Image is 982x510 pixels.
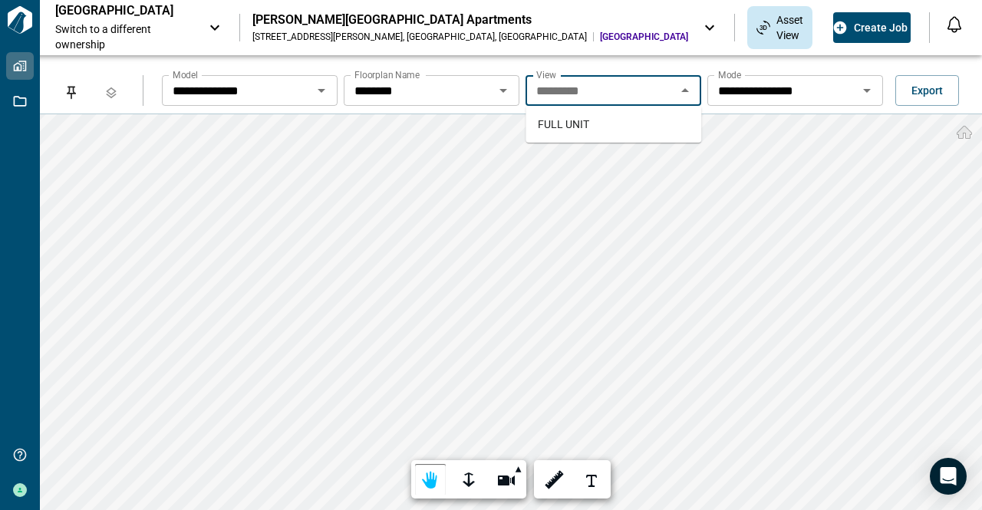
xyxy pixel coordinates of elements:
[833,12,911,43] button: Create Job
[252,31,587,43] div: [STREET_ADDRESS][PERSON_NAME] , [GEOGRAPHIC_DATA] , [GEOGRAPHIC_DATA]
[536,68,556,81] label: View
[600,31,688,43] span: [GEOGRAPHIC_DATA]
[911,83,943,98] span: Export
[942,12,967,37] button: Open notification feed
[747,6,812,49] div: Asset View
[493,80,514,101] button: Open
[252,12,688,28] div: [PERSON_NAME][GEOGRAPHIC_DATA] Apartments
[854,20,908,35] span: Create Job
[930,458,967,495] div: Open Intercom Messenger
[895,75,959,106] button: Export
[718,68,741,81] label: Mode
[311,80,332,101] button: Open
[173,68,198,81] label: Model
[354,68,420,81] label: Floorplan Name
[674,80,696,101] button: Close
[55,3,193,18] p: [GEOGRAPHIC_DATA]
[856,80,878,101] button: Open
[55,21,193,52] span: Switch to a different ownership
[538,117,589,132] span: FULL UNIT
[820,15,852,41] div: Documents
[776,12,803,43] span: Asset View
